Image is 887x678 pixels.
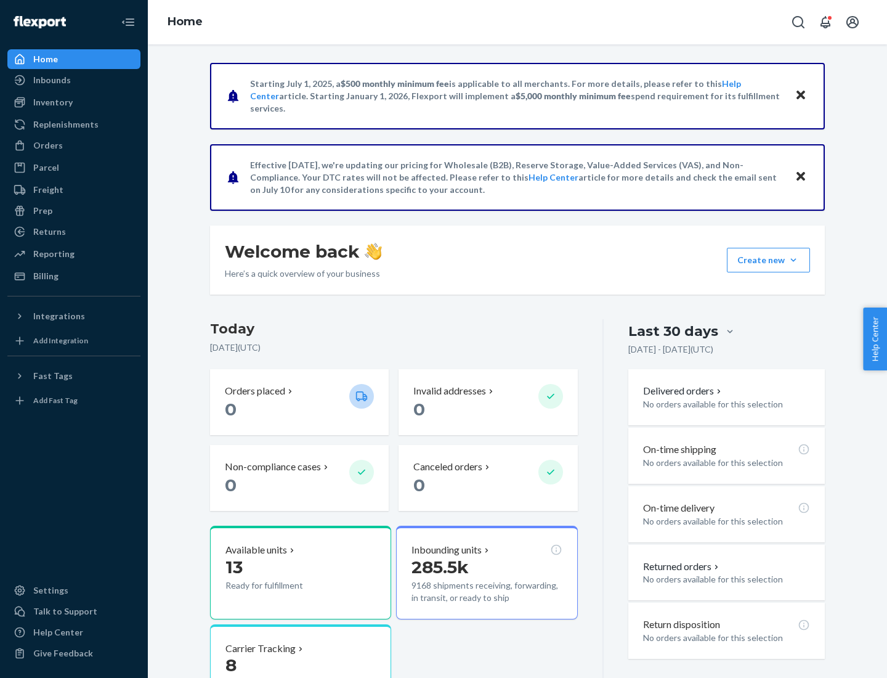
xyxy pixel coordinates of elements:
[516,91,631,101] span: $5,000 monthly minimum fee
[33,96,73,108] div: Inventory
[7,244,140,264] a: Reporting
[7,623,140,642] a: Help Center
[7,180,140,200] a: Freight
[225,240,382,263] h1: Welcome back
[33,584,68,597] div: Settings
[628,343,713,356] p: [DATE] - [DATE] ( UTC )
[33,161,59,174] div: Parcel
[7,581,140,600] a: Settings
[813,10,838,35] button: Open notifications
[33,335,88,346] div: Add Integration
[33,605,97,618] div: Talk to Support
[413,399,425,420] span: 0
[399,445,577,511] button: Canceled orders 0
[7,70,140,90] a: Inbounds
[210,341,578,354] p: [DATE] ( UTC )
[33,139,63,152] div: Orders
[643,560,721,574] button: Returned orders
[7,115,140,134] a: Replenishments
[33,647,93,660] div: Give Feedback
[411,543,482,557] p: Inbounding units
[33,118,99,131] div: Replenishments
[643,632,810,644] p: No orders available for this selection
[33,270,59,282] div: Billing
[7,391,140,410] a: Add Fast Tag
[33,74,71,86] div: Inbounds
[643,457,810,469] p: No orders available for this selection
[7,643,140,663] button: Give Feedback
[529,172,578,182] a: Help Center
[413,460,482,474] p: Canceled orders
[643,501,715,515] p: On-time delivery
[396,526,577,619] button: Inbounding units285.5k9168 shipments receiving, forwarding, in transit, or ready to ship
[225,399,237,420] span: 0
[33,226,66,238] div: Returns
[225,460,321,474] p: Non-compliance cases
[158,4,213,40] ol: breadcrumbs
[33,310,85,322] div: Integrations
[33,184,63,196] div: Freight
[116,10,140,35] button: Close Navigation
[7,306,140,326] button: Integrations
[411,579,562,604] p: 9168 shipments receiving, forwarding, in transit, or ready to ship
[33,395,78,406] div: Add Fast Tag
[643,573,810,586] p: No orders available for this selection
[210,369,389,435] button: Orders placed 0
[7,331,140,351] a: Add Integration
[33,205,52,217] div: Prep
[643,618,720,632] p: Return disposition
[727,248,810,272] button: Create new
[399,369,577,435] button: Invalid addresses 0
[7,92,140,112] a: Inventory
[225,557,243,578] span: 13
[643,384,724,398] button: Delivered orders
[225,579,339,592] p: Ready for fulfillment
[225,655,237,676] span: 8
[7,602,140,621] a: Talk to Support
[7,158,140,178] a: Parcel
[14,16,66,28] img: Flexport logo
[168,15,203,28] a: Home
[250,78,783,115] p: Starting July 1, 2025, a is applicable to all merchants. For more details, please refer to this a...
[840,10,865,35] button: Open account menu
[33,53,58,65] div: Home
[628,322,718,341] div: Last 30 days
[413,384,486,398] p: Invalid addresses
[225,475,237,496] span: 0
[7,49,140,69] a: Home
[863,308,887,370] button: Help Center
[341,78,449,89] span: $500 monthly minimum fee
[210,526,391,619] button: Available units13Ready for fulfillment
[33,370,73,382] div: Fast Tags
[7,366,140,386] button: Fast Tags
[33,626,83,639] div: Help Center
[225,384,285,398] p: Orders placed
[793,168,809,186] button: Close
[643,515,810,528] p: No orders available for this selection
[225,268,382,280] p: Here’s a quick overview of your business
[793,87,809,105] button: Close
[411,557,469,578] span: 285.5k
[7,266,140,286] a: Billing
[210,319,578,339] h3: Today
[210,445,389,511] button: Non-compliance cases 0
[413,475,425,496] span: 0
[643,443,716,457] p: On-time shipping
[365,243,382,260] img: hand-wave emoji
[7,201,140,221] a: Prep
[225,543,287,557] p: Available units
[7,222,140,242] a: Returns
[33,248,75,260] div: Reporting
[7,136,140,155] a: Orders
[250,159,783,196] p: Effective [DATE], we're updating our pricing for Wholesale (B2B), Reserve Storage, Value-Added Se...
[786,10,811,35] button: Open Search Box
[643,398,810,410] p: No orders available for this selection
[225,642,296,656] p: Carrier Tracking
